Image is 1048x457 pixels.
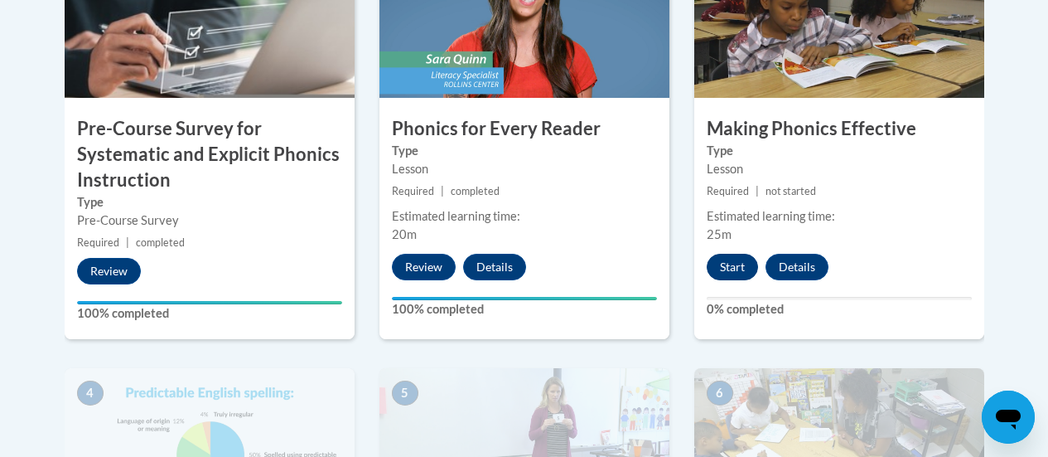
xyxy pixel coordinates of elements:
[707,207,972,226] div: Estimated learning time:
[392,185,434,197] span: Required
[379,116,669,142] h3: Phonics for Every Reader
[765,185,816,197] span: not started
[392,381,418,406] span: 5
[392,207,657,226] div: Estimated learning time:
[77,211,342,230] div: Pre-Course Survey
[392,297,657,300] div: Your progress
[392,227,417,241] span: 20m
[126,236,129,249] span: |
[77,236,119,249] span: Required
[136,236,185,249] span: completed
[463,254,526,280] button: Details
[77,304,342,323] label: 100% completed
[982,391,1035,444] iframe: Button to launch messaging window
[756,185,759,197] span: |
[77,381,104,406] span: 4
[707,160,972,178] div: Lesson
[77,193,342,211] label: Type
[707,254,758,280] button: Start
[707,185,749,197] span: Required
[707,227,732,241] span: 25m
[451,185,500,197] span: completed
[392,300,657,318] label: 100% completed
[694,116,984,142] h3: Making Phonics Effective
[65,116,355,192] h3: Pre-Course Survey for Systematic and Explicit Phonics Instruction
[707,142,972,160] label: Type
[707,381,733,406] span: 6
[392,254,456,280] button: Review
[765,254,828,280] button: Details
[77,258,141,284] button: Review
[392,142,657,160] label: Type
[707,300,972,318] label: 0% completed
[441,185,444,197] span: |
[392,160,657,178] div: Lesson
[77,301,342,304] div: Your progress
